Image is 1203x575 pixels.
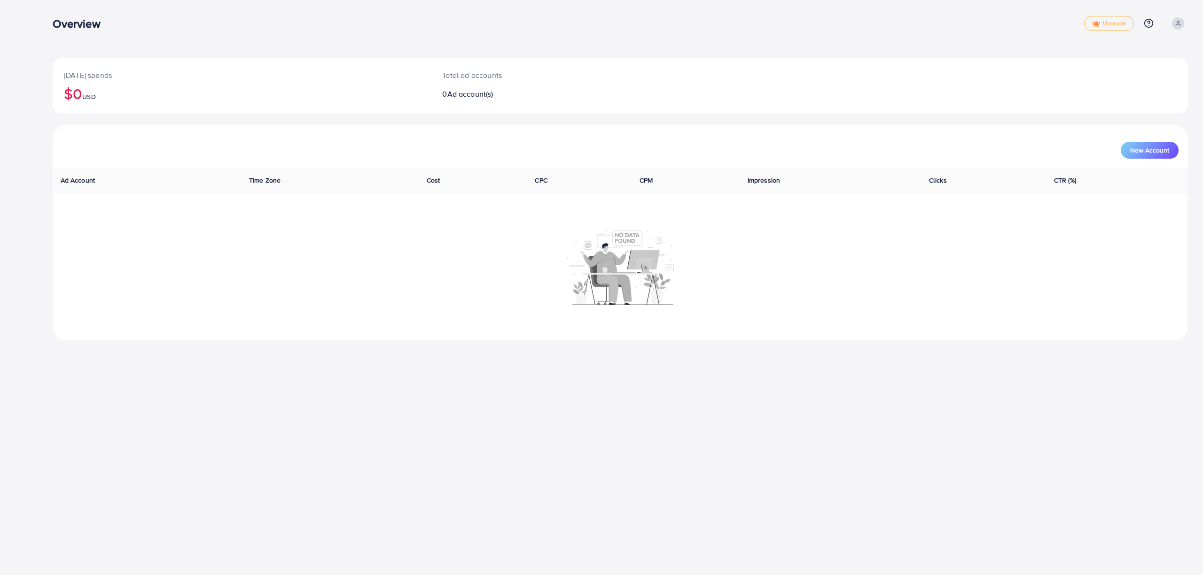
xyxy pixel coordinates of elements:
[442,90,703,99] h2: 0
[567,228,674,305] img: No account
[249,176,281,185] span: Time Zone
[447,89,493,99] span: Ad account(s)
[929,176,947,185] span: Clicks
[61,176,95,185] span: Ad Account
[1130,147,1169,153] span: New Account
[64,84,420,102] h2: $0
[1121,142,1179,159] button: New Account
[82,92,95,101] span: USD
[748,176,781,185] span: Impression
[1092,20,1126,27] span: Upgrade
[53,17,108,31] h3: Overview
[1092,21,1100,27] img: tick
[1084,16,1134,31] a: tickUpgrade
[427,176,440,185] span: Cost
[535,176,547,185] span: CPC
[1054,176,1076,185] span: CTR (%)
[442,69,703,81] p: Total ad accounts
[640,176,653,185] span: CPM
[64,69,420,81] p: [DATE] spends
